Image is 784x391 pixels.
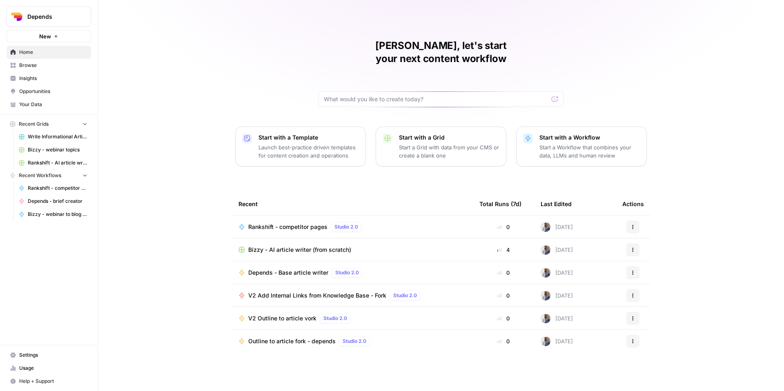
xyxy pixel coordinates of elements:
[15,156,91,169] a: Rankshift - AI article writer
[335,269,359,276] span: Studio 2.0
[19,88,87,95] span: Opportunities
[7,85,91,98] a: Opportunities
[258,143,359,160] p: Launch best-practice driven templates for content creation and operations
[28,159,87,167] span: Rankshift - AI article writer
[541,313,573,323] div: [DATE]
[238,193,466,215] div: Recent
[19,62,87,69] span: Browse
[15,208,91,221] a: Bizzy - webinar to blog simple
[258,133,359,142] p: Start with a Template
[19,378,87,385] span: Help + Support
[7,169,91,182] button: Recent Workflows
[28,211,87,218] span: Bizzy - webinar to blog simple
[7,72,91,85] a: Insights
[479,314,528,322] div: 0
[28,198,87,205] span: Depends - brief creator
[399,133,499,142] p: Start with a Grid
[541,291,573,300] div: [DATE]
[15,195,91,208] a: Depends - brief creator
[235,127,366,167] button: Start with a TemplateLaunch best-practice driven templates for content creation and operations
[622,193,644,215] div: Actions
[541,245,573,255] div: [DATE]
[343,338,366,345] span: Studio 2.0
[238,313,466,323] a: V2 Outline to article vorkStudio 2.0
[399,143,499,160] p: Start a Grid with data from your CMS or create a blank one
[393,292,417,299] span: Studio 2.0
[248,223,327,231] span: Rankshift - competitor pages
[541,336,573,346] div: [DATE]
[19,120,49,128] span: Recent Grids
[541,336,550,346] img: 542af2wjek5zirkck3dd1n2hljhm
[7,7,91,27] button: Workspace: Depends
[541,268,573,278] div: [DATE]
[516,127,647,167] button: Start with a WorkflowStart a Workflow that combines your data, LLMs and human review
[7,30,91,42] button: New
[541,222,573,232] div: [DATE]
[28,184,87,192] span: Rankshift - competitor pages
[334,223,358,231] span: Studio 2.0
[539,133,640,142] p: Start with a Workflow
[248,291,386,300] span: V2 Add Internal Links from Knowledge Base - Fork
[539,143,640,160] p: Start a Workflow that combines your data, LLMs and human review
[7,98,91,111] a: Your Data
[541,193,572,215] div: Last Edited
[9,9,24,24] img: Depends Logo
[7,375,91,388] button: Help + Support
[19,101,87,108] span: Your Data
[39,32,51,40] span: New
[376,127,506,167] button: Start with a GridStart a Grid with data from your CMS or create a blank one
[238,336,466,346] a: Outline to article fork - dependsStudio 2.0
[479,223,528,231] div: 0
[7,59,91,72] a: Browse
[238,291,466,300] a: V2 Add Internal Links from Knowledge Base - ForkStudio 2.0
[28,146,87,153] span: Bizzy - webinar topics
[318,39,563,65] h1: [PERSON_NAME], let's start your next content workflow
[479,246,528,254] div: 4
[28,133,87,140] span: Write Informational Articles
[479,269,528,277] div: 0
[248,314,316,322] span: V2 Outline to article vork
[238,268,466,278] a: Depends - Base article writerStudio 2.0
[541,268,550,278] img: 542af2wjek5zirkck3dd1n2hljhm
[541,222,550,232] img: 542af2wjek5zirkck3dd1n2hljhm
[7,118,91,130] button: Recent Grids
[479,193,521,215] div: Total Runs (7d)
[19,351,87,359] span: Settings
[15,182,91,195] a: Rankshift - competitor pages
[19,49,87,56] span: Home
[479,291,528,300] div: 0
[248,337,336,345] span: Outline to article fork - depends
[15,143,91,156] a: Bizzy - webinar topics
[541,291,550,300] img: 542af2wjek5zirkck3dd1n2hljhm
[541,313,550,323] img: 542af2wjek5zirkck3dd1n2hljhm
[238,222,466,232] a: Rankshift - competitor pagesStudio 2.0
[7,362,91,375] a: Usage
[7,349,91,362] a: Settings
[479,337,528,345] div: 0
[7,46,91,59] a: Home
[238,246,466,254] a: Bizzy - AI article writer (from scratch)
[19,364,87,372] span: Usage
[15,130,91,143] a: Write Informational Articles
[324,95,548,103] input: What would you like to create today?
[248,246,351,254] span: Bizzy - AI article writer (from scratch)
[541,245,550,255] img: 542af2wjek5zirkck3dd1n2hljhm
[19,172,61,179] span: Recent Workflows
[248,269,328,277] span: Depends - Base article writer
[323,315,347,322] span: Studio 2.0
[19,75,87,82] span: Insights
[27,13,77,21] span: Depends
